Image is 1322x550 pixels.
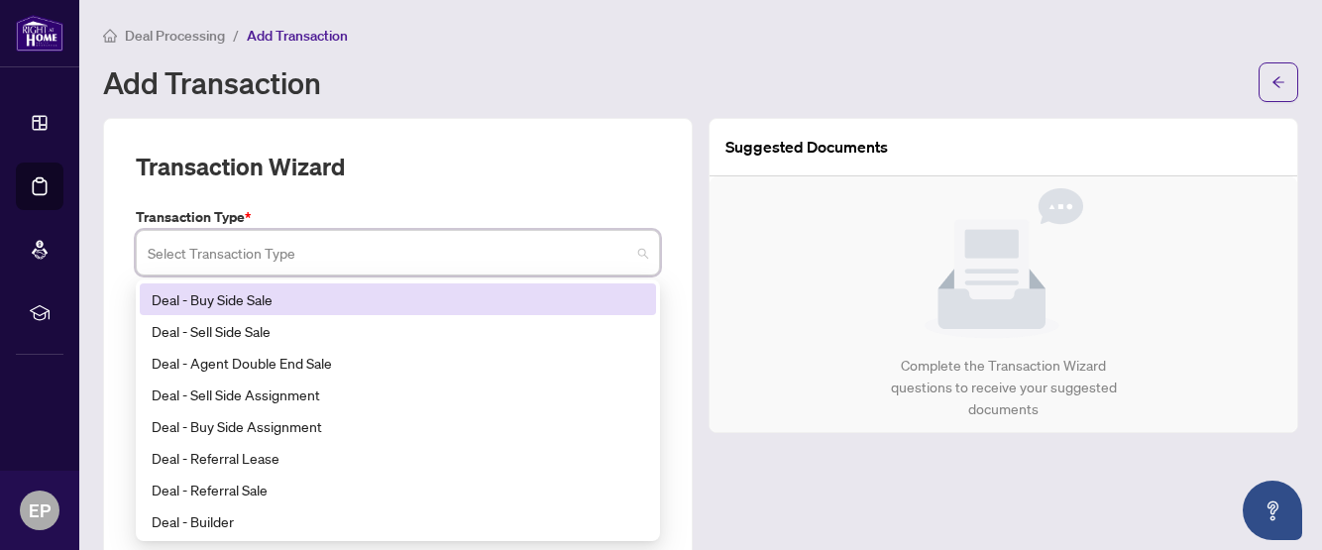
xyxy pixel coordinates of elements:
div: Deal - Sell Side Assignment [152,384,644,405]
span: home [103,29,117,43]
div: Deal - Referral Lease [140,442,656,474]
div: Deal - Buy Side Assignment [140,410,656,442]
div: Deal - Builder [152,510,644,532]
div: Deal - Referral Sale [140,474,656,505]
article: Suggested Documents [725,135,888,160]
div: Deal - Referral Sale [152,479,644,500]
div: Deal - Sell Side Sale [140,315,656,347]
div: Deal - Builder [140,505,656,537]
div: Deal - Agent Double End Sale [152,352,644,374]
li: / [233,24,239,47]
button: Open asap [1243,481,1302,540]
div: Deal - Buy Side Sale [152,288,644,310]
div: Deal - Agent Double End Sale [140,347,656,379]
div: Deal - Buy Side Assignment [152,415,644,437]
h2: Transaction Wizard [136,151,345,182]
span: Add Transaction [247,27,348,45]
span: arrow-left [1271,75,1285,89]
label: Transaction Type [136,206,660,228]
img: Null State Icon [925,188,1083,339]
span: EP [29,496,51,524]
div: Deal - Sell Side Sale [152,320,644,342]
div: Complete the Transaction Wizard questions to receive your suggested documents [869,355,1138,420]
div: Deal - Referral Lease [152,447,644,469]
span: Deal Processing [125,27,225,45]
div: Deal - Sell Side Assignment [140,379,656,410]
div: Deal - Buy Side Sale [140,283,656,315]
img: logo [16,15,63,52]
h1: Add Transaction [103,66,321,98]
